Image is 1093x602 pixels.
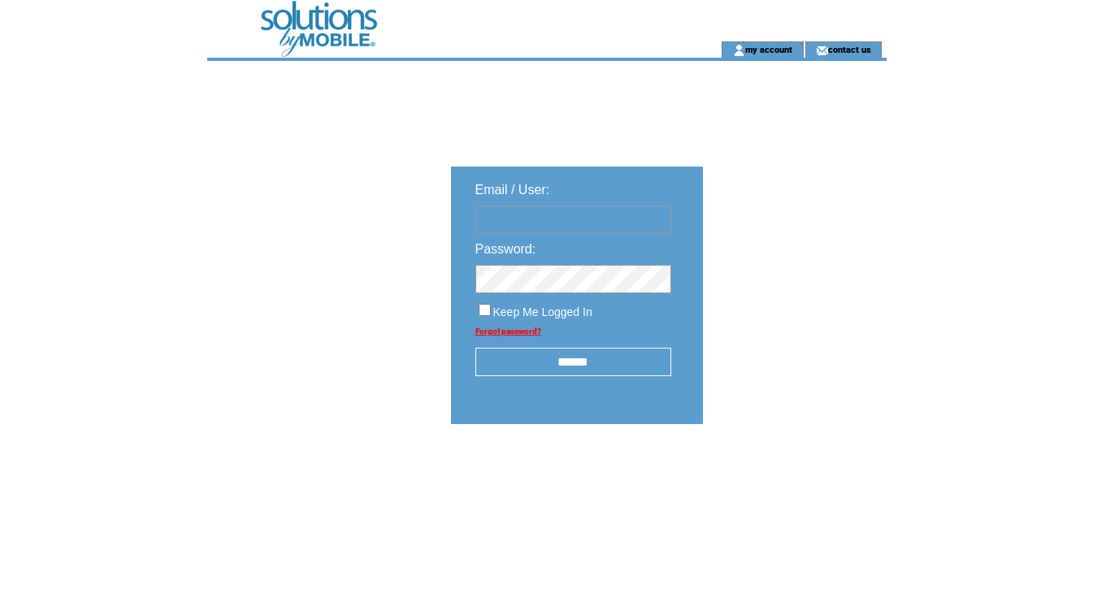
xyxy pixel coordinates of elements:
[816,44,828,57] img: contact_us_icon.gif;jsessionid=FE4491A25D7349D1E3BFACA0155DC7A4
[745,44,792,54] a: my account
[828,44,871,54] a: contact us
[475,183,550,197] span: Email / User:
[475,242,536,256] span: Password:
[475,327,541,336] a: Forgot password?
[733,44,745,57] img: account_icon.gif;jsessionid=FE4491A25D7349D1E3BFACA0155DC7A4
[750,465,831,485] img: transparent.png;jsessionid=FE4491A25D7349D1E3BFACA0155DC7A4
[493,305,592,318] span: Keep Me Logged In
